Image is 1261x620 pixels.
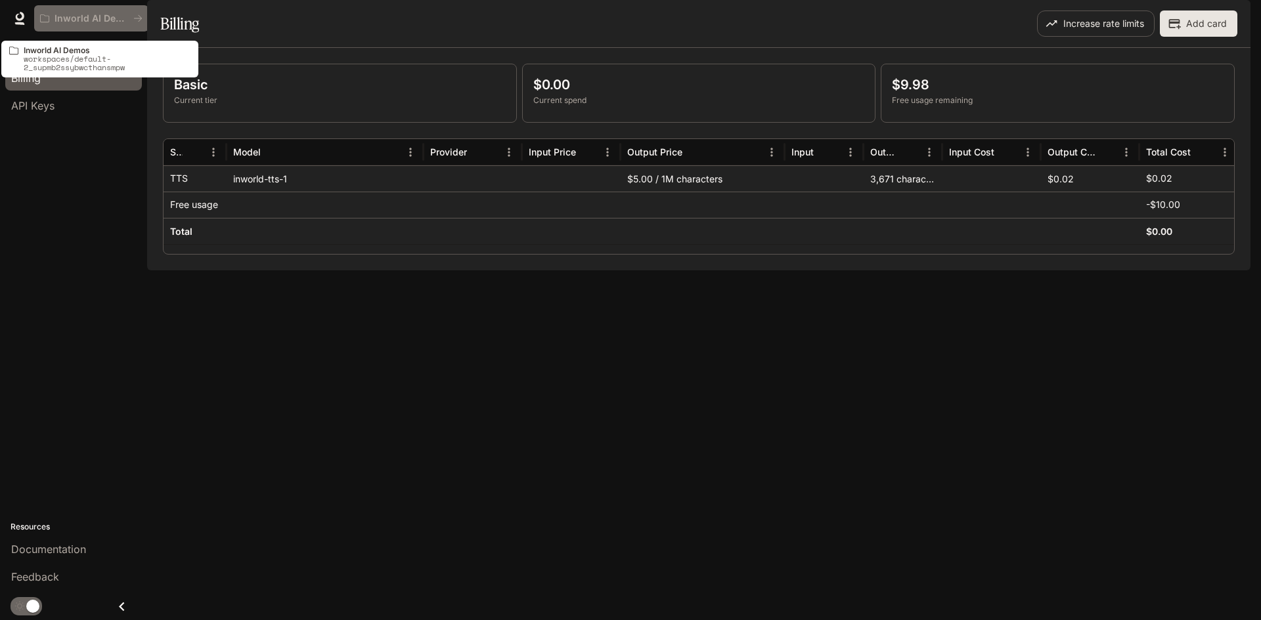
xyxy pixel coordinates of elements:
button: Sort [577,142,597,162]
p: Free usage remaining [892,94,1224,106]
button: Sort [468,142,488,162]
button: Menu [204,142,223,162]
p: Free usage [170,198,218,211]
div: Input [791,146,814,157]
button: Menu [499,142,519,162]
h1: Billing [160,10,199,37]
div: Provider [430,146,467,157]
div: Model [233,146,261,157]
h6: Total [170,225,192,238]
button: Menu [1215,142,1235,162]
div: Output Price [627,146,682,157]
button: Menu [401,142,420,162]
p: Inworld AI Demos [55,13,128,24]
button: Menu [919,142,939,162]
p: -$10.00 [1146,198,1180,211]
div: Input Price [529,146,576,157]
p: TTS [170,172,188,185]
button: Menu [762,142,782,162]
button: Sort [815,142,835,162]
p: Inworld AI Demos [24,46,190,54]
button: All workspaces [34,5,148,31]
p: Current tier [174,94,506,106]
button: Menu [598,142,617,162]
div: Service [170,146,183,157]
button: Sort [1192,142,1212,162]
button: Sort [262,142,282,162]
div: $0.02 [1041,165,1139,192]
button: Sort [184,142,204,162]
div: Output Cost [1048,146,1095,157]
h6: $0.00 [1146,225,1172,238]
button: Add card [1160,10,1237,37]
button: Increase rate limits [1037,10,1155,37]
button: Menu [1018,142,1038,162]
div: inworld-tts-1 [227,165,424,192]
div: Total Cost [1146,146,1191,157]
p: $0.00 [533,75,865,94]
button: Sort [996,142,1015,162]
p: workspaces/default-2_supmb2ssybwcthansmpw [24,54,190,72]
div: Output [870,146,898,157]
p: $9.98 [892,75,1224,94]
div: $5.00 / 1M characters [621,165,785,192]
button: Sort [684,142,703,162]
p: Basic [174,75,506,94]
button: Sort [900,142,919,162]
p: $0.02 [1146,172,1172,185]
button: Sort [1097,142,1117,162]
p: Current spend [533,94,865,106]
button: Menu [1117,142,1136,162]
div: 3,671 characters [864,165,942,192]
div: Input Cost [949,146,994,157]
button: Menu [841,142,860,162]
